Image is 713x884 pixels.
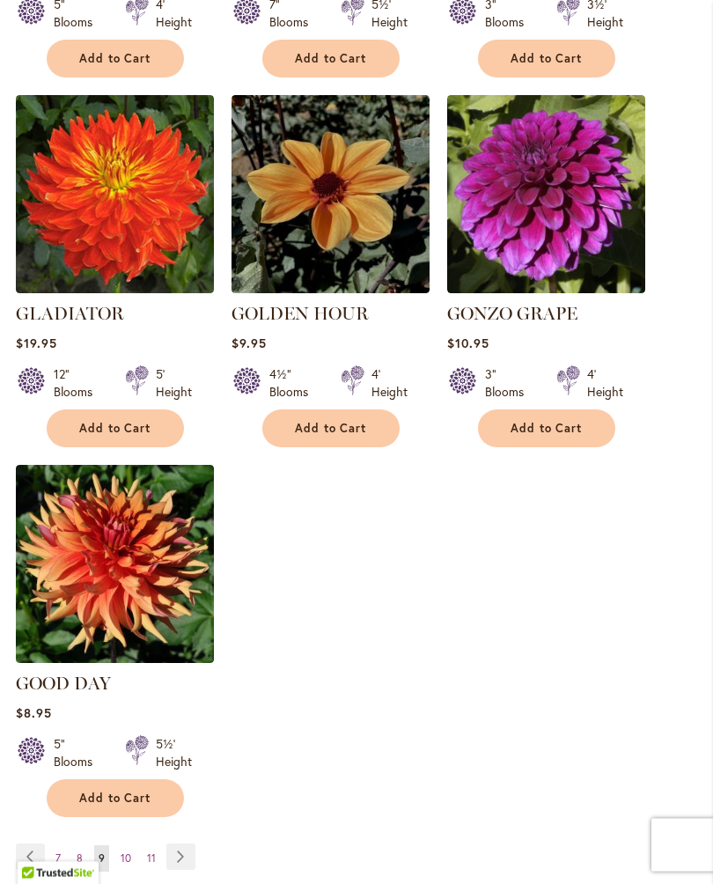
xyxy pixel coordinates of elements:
[47,410,184,448] button: Add to Cart
[47,780,184,818] button: Add to Cart
[485,366,535,401] div: 3" Blooms
[16,651,214,667] a: GOOD DAY
[16,335,57,352] span: $19.95
[16,96,214,294] img: Gladiator
[16,674,111,695] a: GOOD DAY
[478,41,615,78] button: Add to Cart
[72,846,87,873] a: 8
[79,792,151,807] span: Add to Cart
[511,52,583,67] span: Add to Cart
[478,410,615,448] button: Add to Cart
[262,410,400,448] button: Add to Cart
[156,366,192,401] div: 5' Height
[587,366,623,401] div: 4' Height
[232,96,430,294] img: Golden Hour
[79,52,151,67] span: Add to Cart
[295,52,367,67] span: Add to Cart
[54,366,104,401] div: 12" Blooms
[16,466,214,664] img: GOOD DAY
[447,281,645,298] a: GONZO GRAPE
[54,736,104,771] div: 5" Blooms
[143,846,160,873] a: 11
[156,736,192,771] div: 5½' Height
[16,304,124,325] a: GLADIATOR
[232,304,369,325] a: GOLDEN HOUR
[77,852,83,866] span: 8
[116,846,136,873] a: 10
[13,821,62,871] iframe: Launch Accessibility Center
[232,281,430,298] a: Golden Hour
[147,852,156,866] span: 11
[447,335,489,352] span: $10.95
[121,852,131,866] span: 10
[295,422,367,437] span: Add to Cart
[16,705,52,722] span: $8.95
[79,422,151,437] span: Add to Cart
[99,852,105,866] span: 9
[447,96,645,294] img: GONZO GRAPE
[269,366,320,401] div: 4½" Blooms
[47,41,184,78] button: Add to Cart
[371,366,408,401] div: 4' Height
[511,422,583,437] span: Add to Cart
[262,41,400,78] button: Add to Cart
[447,304,577,325] a: GONZO GRAPE
[232,335,267,352] span: $9.95
[16,281,214,298] a: Gladiator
